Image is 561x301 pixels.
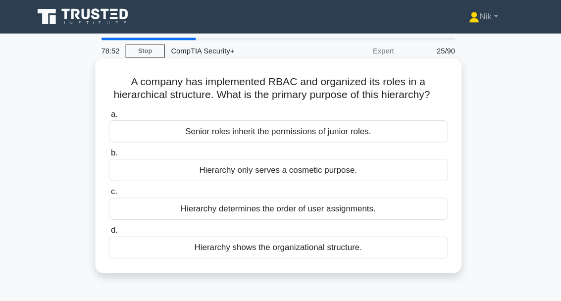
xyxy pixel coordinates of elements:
[396,38,454,58] div: 25/90
[107,38,136,58] div: 78:52
[120,224,441,245] div: Hierarchy shows the organizational structure.
[122,213,129,222] span: d.
[120,114,441,135] div: Senior roles inherit the permissions of junior roles.
[437,6,512,26] a: Nik
[122,140,129,149] span: b.
[120,150,441,171] div: Hierarchy only serves a cosmetic purpose.
[122,177,128,185] span: c.
[309,38,396,58] div: Expert
[119,71,442,96] h5: A company has implemented RBAC and organized its roles in a hierarchical structure. What is the p...
[173,38,309,58] div: CompTIA Security+
[122,103,129,112] span: a.
[120,187,441,208] div: Hierarchy determines the order of user assignments.
[136,42,173,54] a: Stop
